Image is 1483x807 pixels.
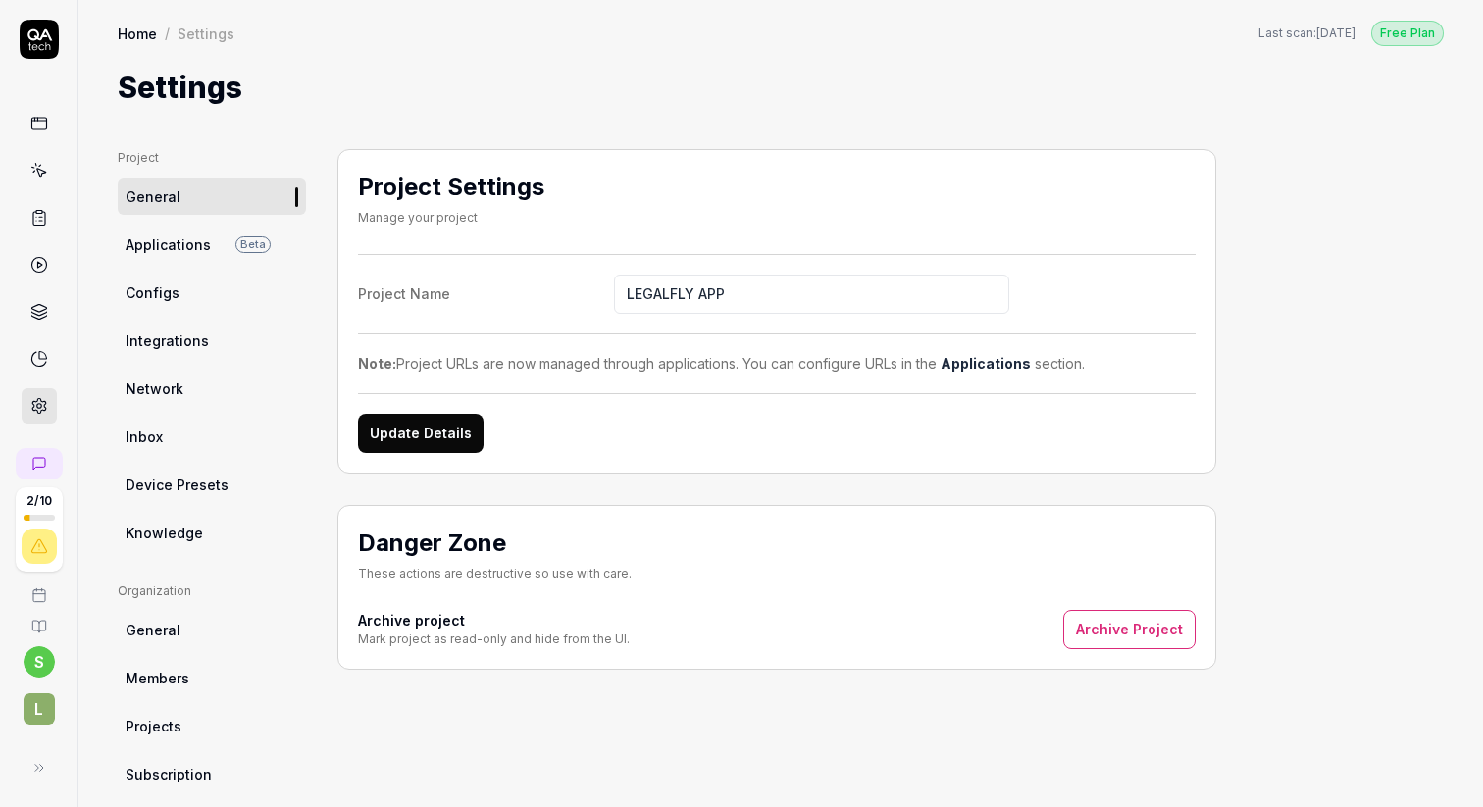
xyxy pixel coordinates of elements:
[126,427,163,447] span: Inbox
[941,355,1031,372] a: Applications
[126,716,181,736] span: Projects
[1063,610,1196,649] button: Archive Project
[358,526,632,561] h2: Danger Zone
[118,275,306,311] a: Configs
[118,24,157,43] a: Home
[118,227,306,263] a: ApplicationsBeta
[1258,25,1355,42] span: Last scan:
[118,467,306,503] a: Device Presets
[8,572,70,603] a: Book a call with us
[118,66,242,110] h1: Settings
[614,275,1009,314] input: Project Name
[8,603,70,634] a: Documentation
[8,678,70,729] button: L
[16,448,63,479] a: New conversation
[358,353,1196,374] div: Project URLs are now managed through applications. You can configure URLs in the section.
[126,668,189,688] span: Members
[358,283,614,304] div: Project Name
[126,475,229,495] span: Device Presets
[358,170,544,205] h2: Project Settings
[24,693,55,725] span: L
[118,708,306,744] a: Projects
[126,186,180,207] span: General
[118,419,306,455] a: Inbox
[118,612,306,648] a: General
[1258,25,1355,42] button: Last scan:[DATE]
[235,236,271,253] span: Beta
[118,582,306,600] div: Organization
[1371,20,1444,46] button: Free Plan
[126,330,209,351] span: Integrations
[118,149,306,167] div: Project
[358,630,630,648] div: Mark project as read-only and hide from the UI.
[1316,25,1355,40] time: [DATE]
[126,378,183,399] span: Network
[126,620,180,640] span: General
[126,764,212,784] span: Subscription
[178,24,234,43] div: Settings
[358,414,484,453] button: Update Details
[126,234,211,255] span: Applications
[126,523,203,543] span: Knowledge
[1371,21,1444,46] div: Free Plan
[118,371,306,407] a: Network
[118,660,306,696] a: Members
[126,282,179,303] span: Configs
[24,646,55,678] button: s
[118,323,306,359] a: Integrations
[358,355,396,372] strong: Note:
[118,515,306,551] a: Knowledge
[118,178,306,215] a: General
[26,495,52,507] span: 2 / 10
[358,565,632,582] div: These actions are destructive so use with care.
[118,756,306,792] a: Subscription
[165,24,170,43] div: /
[358,610,630,630] h4: Archive project
[358,209,544,227] div: Manage your project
